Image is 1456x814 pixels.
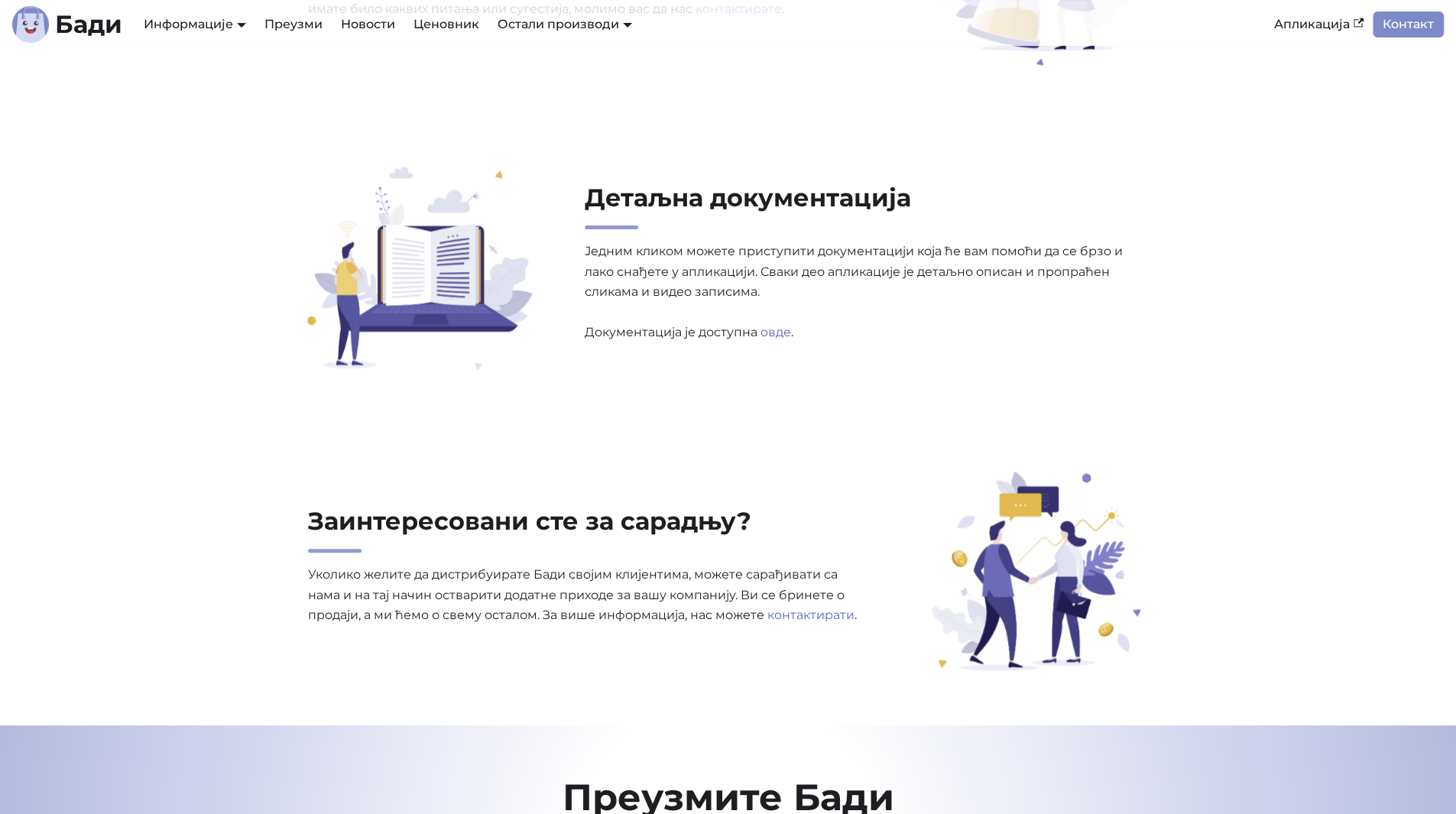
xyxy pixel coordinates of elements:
[303,164,540,371] img: Детаљна документација
[767,608,854,622] a: контактирати
[55,12,122,37] b: Бади
[308,506,872,553] h2: Заинтересовани сте за сарадњу?
[144,17,246,31] a: Информације
[255,11,332,37] a: Преузми
[332,11,404,37] a: Новости
[308,565,872,625] p: Уколико желите да дистрибуирате Бади својим клијентима, можете сарађивати са нама и на тај начин ...
[760,325,791,339] a: овде
[498,17,632,31] a: Остали производи
[1373,11,1444,37] a: Контакт
[404,11,488,37] a: Ценовник
[1265,11,1373,37] a: Апликација
[12,6,122,43] a: ЛогоБади
[12,6,49,43] img: Лого
[585,183,1149,229] h2: Детаљна документација
[916,467,1153,674] img: Заинтересовани сте за сарадњу?
[585,242,1149,342] p: Једним кликом можете приступити документацији која ће вам помоћи да се брзо и лако снађете у апли...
